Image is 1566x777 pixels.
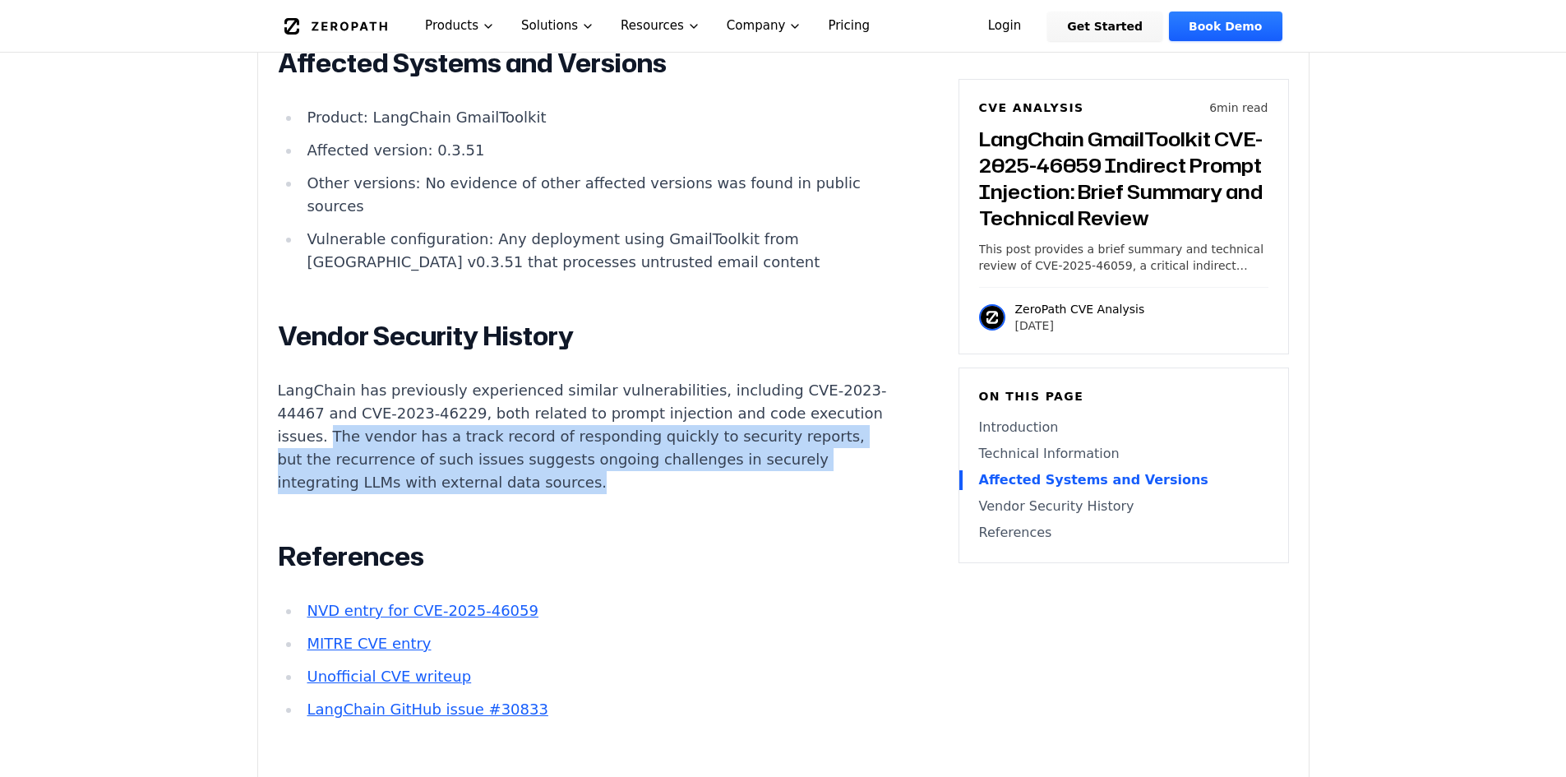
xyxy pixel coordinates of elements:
a: Login [968,12,1042,41]
img: ZeroPath CVE Analysis [979,304,1005,331]
p: 6 min read [1209,99,1268,116]
a: Unofficial CVE writeup [307,668,471,685]
p: [DATE] [1015,317,1145,334]
a: LangChain GitHub issue #30833 [307,701,547,718]
a: Book Demo [1169,12,1282,41]
h2: References [278,540,889,573]
a: References [979,523,1268,543]
h6: CVE Analysis [979,99,1084,116]
li: Product: LangChain GmailToolkit [301,106,889,129]
a: MITRE CVE entry [307,635,431,652]
h3: LangChain GmailToolkit CVE-2025-46059 Indirect Prompt Injection: Brief Summary and Technical Review [979,126,1268,231]
a: Vendor Security History [979,497,1268,516]
li: Affected version: 0.3.51 [301,139,889,162]
h2: Affected Systems and Versions [278,47,889,80]
a: Technical Information [979,444,1268,464]
p: ZeroPath CVE Analysis [1015,301,1145,317]
a: Affected Systems and Versions [979,470,1268,490]
p: LangChain has previously experienced similar vulnerabilities, including CVE-2023-44467 and CVE-20... [278,379,889,494]
p: This post provides a brief summary and technical review of CVE-2025-46059, a critical indirect pr... [979,241,1268,274]
a: Get Started [1047,12,1162,41]
h6: On this page [979,388,1268,405]
li: Other versions: No evidence of other affected versions was found in public sources [301,172,889,218]
h2: Vendor Security History [278,320,889,353]
a: NVD entry for CVE-2025-46059 [307,602,538,619]
li: Vulnerable configuration: Any deployment using GmailToolkit from [GEOGRAPHIC_DATA] v0.3.51 that p... [301,228,889,274]
a: Introduction [979,418,1268,437]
